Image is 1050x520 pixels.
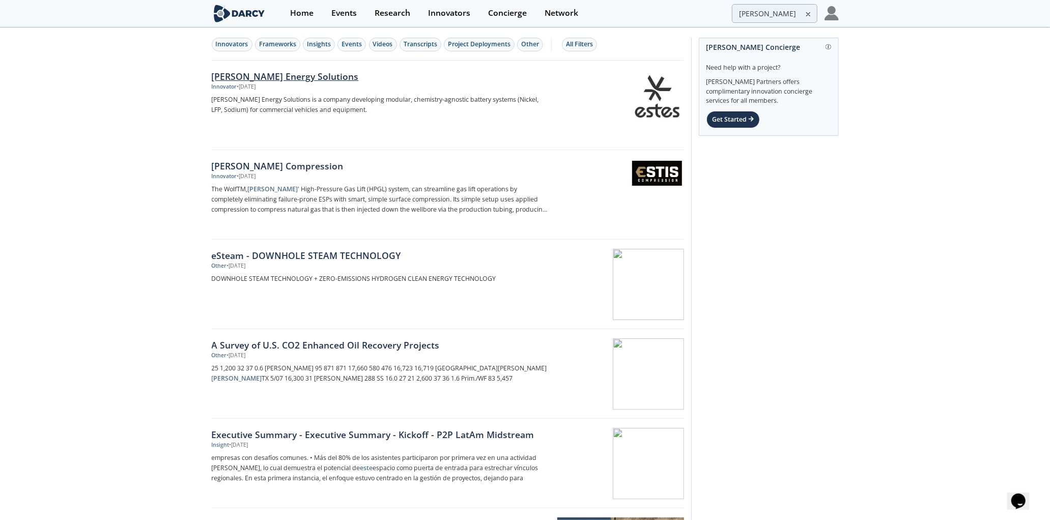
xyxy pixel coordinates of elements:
[230,441,248,449] div: • [DATE]
[212,374,262,383] strong: [PERSON_NAME]
[237,83,256,91] div: • [DATE]
[212,453,549,483] p: empresas con desafíos comunes. • Más del 80% de los asistentes participaron por primera vez en un...
[212,274,549,284] p: DOWNHOLE STEAM TECHNOLOGY + ZERO-EMISSIONS HYDROGEN CLEAN ENERGY TECHNOLOGY
[212,240,684,329] a: eSteam - DOWNHOLE STEAM TECHNOLOGY Other •[DATE] DOWNHOLE STEAM TECHNOLOGY + ZERO-EMISSIONS HYDRO...
[307,40,331,49] div: Insights
[212,172,237,181] div: Innovator
[216,40,248,49] div: Innovators
[331,9,357,17] div: Events
[400,38,441,51] button: Transcripts
[360,464,373,472] strong: este
[545,9,578,17] div: Network
[369,38,397,51] button: Videos
[732,4,817,23] input: Advanced Search
[212,363,549,384] p: 25 1,200 32 37 0.6 [PERSON_NAME] 95 871 871 17,660 580 476 16,723 16,719 [GEOGRAPHIC_DATA][PERSON...
[444,38,515,51] button: Project Deployments
[212,150,684,240] a: [PERSON_NAME] Compression Innovator •[DATE] The WolfTM,[PERSON_NAME]' High-Pressure Gas Lift (HPG...
[212,184,549,215] p: The WolfTM, ' High-Pressure Gas Lift (HPGL) system, can streamline gas lift operations by complet...
[237,172,256,181] div: • [DATE]
[826,44,831,50] img: information.svg
[212,83,237,91] div: Innovator
[632,71,682,121] img: Estes Energy Solutions
[566,40,593,49] div: All Filters
[303,38,335,51] button: Insights
[259,40,296,49] div: Frameworks
[375,9,410,17] div: Research
[290,9,314,17] div: Home
[248,185,298,193] strong: [PERSON_NAME]
[212,338,549,352] div: A Survey of U.S. CO2 Enhanced Oil Recovery Projects
[212,38,252,51] button: Innovators
[1007,479,1040,510] iframe: chat widget
[342,40,362,49] div: Events
[706,111,760,128] div: Get Started
[706,56,831,72] div: Need help with a project?
[227,352,246,360] div: • [DATE]
[212,419,684,508] a: Executive Summary - Executive Summary - Kickoff - P2P LatAm Midstream Insight •[DATE] empresas co...
[632,161,682,186] img: Estis Compression
[212,249,549,262] div: eSteam - DOWNHOLE STEAM TECHNOLOGY
[212,352,227,360] div: Other
[212,329,684,419] a: A Survey of U.S. CO2 Enhanced Oil Recovery Projects Other •[DATE] 25 1,200 32 37 0.6 [PERSON_NAME...
[521,40,539,49] div: Other
[488,9,527,17] div: Concierge
[227,262,246,270] div: • [DATE]
[337,38,366,51] button: Events
[212,441,230,449] div: Insight
[706,38,831,56] div: [PERSON_NAME] Concierge
[212,262,227,270] div: Other
[212,5,267,22] img: logo-wide.svg
[212,70,549,83] div: [PERSON_NAME] Energy Solutions
[448,40,510,49] div: Project Deployments
[373,40,393,49] div: Videos
[212,95,549,115] p: [PERSON_NAME] Energy Solutions is a company developing modular, chemistry-agnostic battery system...
[825,6,839,20] img: Profile
[517,38,543,51] button: Other
[212,428,549,441] div: Executive Summary - Executive Summary - Kickoff - P2P LatAm Midstream
[428,9,470,17] div: Innovators
[212,159,549,172] div: [PERSON_NAME] Compression
[212,61,684,150] a: [PERSON_NAME] Energy Solutions Innovator •[DATE] [PERSON_NAME] Energy Solutions is a company deve...
[562,38,597,51] button: All Filters
[255,38,300,51] button: Frameworks
[404,40,437,49] div: Transcripts
[706,72,831,106] div: [PERSON_NAME] Partners offers complimentary innovation concierge services for all members.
